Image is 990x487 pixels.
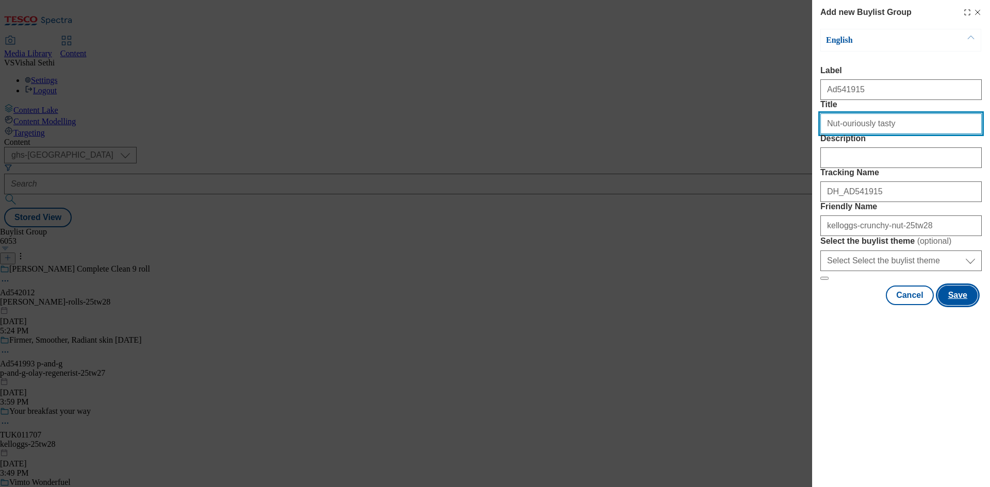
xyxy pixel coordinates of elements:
button: Save [938,286,978,305]
label: Tracking Name [820,168,982,177]
input: Enter Tracking Name [820,181,982,202]
input: Enter Description [820,147,982,168]
p: English [826,35,934,45]
label: Friendly Name [820,202,982,211]
label: Title [820,100,982,109]
h4: Add new Buylist Group [820,6,912,19]
label: Description [820,134,982,143]
input: Enter Friendly Name [820,215,982,236]
label: Select the buylist theme [820,236,982,246]
span: ( optional ) [917,237,952,245]
input: Enter Label [820,79,982,100]
label: Label [820,66,982,75]
button: Cancel [886,286,933,305]
input: Enter Title [820,113,982,134]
